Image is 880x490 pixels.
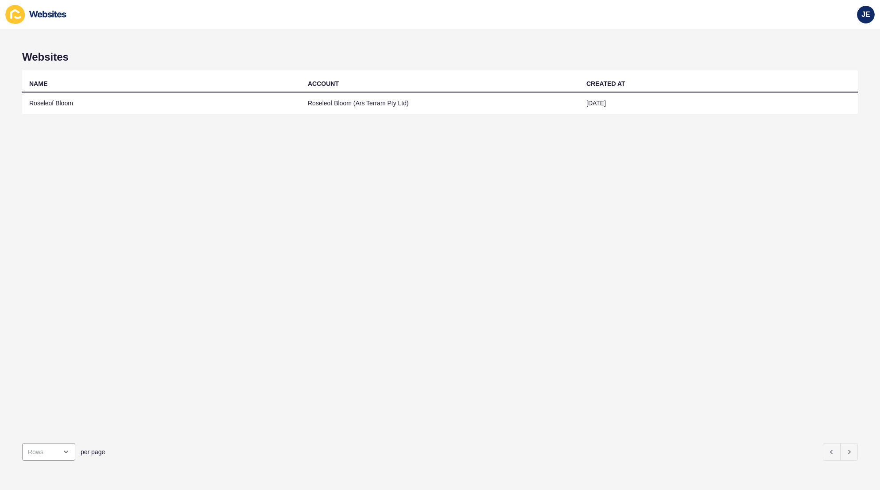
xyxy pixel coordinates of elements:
td: Roseleof Bloom (Ars Terram Pty Ltd) [301,93,579,114]
div: CREATED AT [586,79,625,88]
td: Roseleof Bloom [22,93,301,114]
td: [DATE] [579,93,858,114]
div: ACCOUNT [308,79,339,88]
span: JE [861,10,870,19]
span: per page [81,448,105,456]
h1: Websites [22,51,858,63]
div: open menu [22,443,75,461]
div: NAME [29,79,47,88]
